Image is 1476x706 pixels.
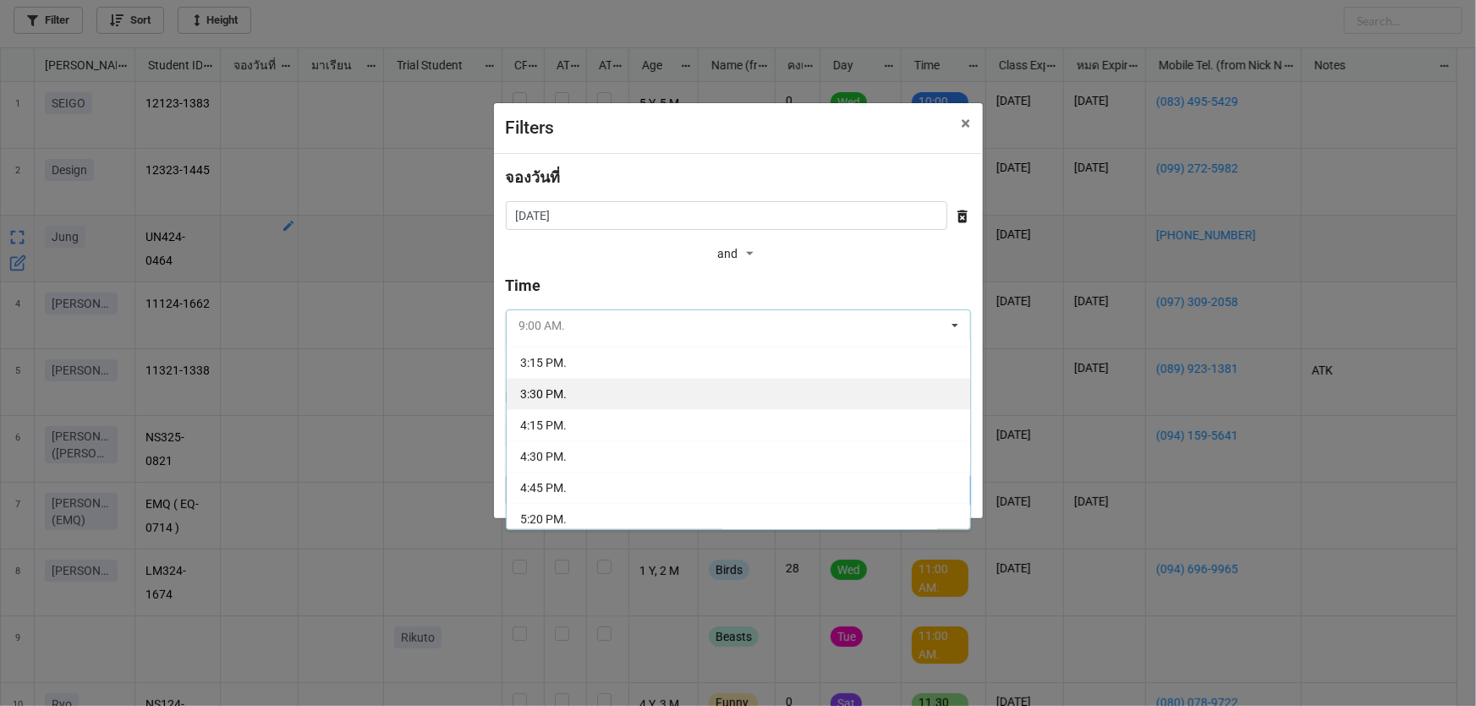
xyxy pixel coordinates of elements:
div: and [717,242,758,267]
span: 4:45 PM. [520,481,567,495]
span: × [962,113,971,134]
input: Date [506,201,947,230]
label: Time [506,274,541,298]
label: จองวันที่ [506,166,561,189]
span: 5:20 PM. [520,512,567,526]
span: 3:15 PM. [520,356,567,369]
span: 4:15 PM. [520,419,567,432]
span: 4:30 PM. [520,450,567,463]
span: 3:30 PM. [520,387,567,401]
div: Filters [506,115,925,142]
